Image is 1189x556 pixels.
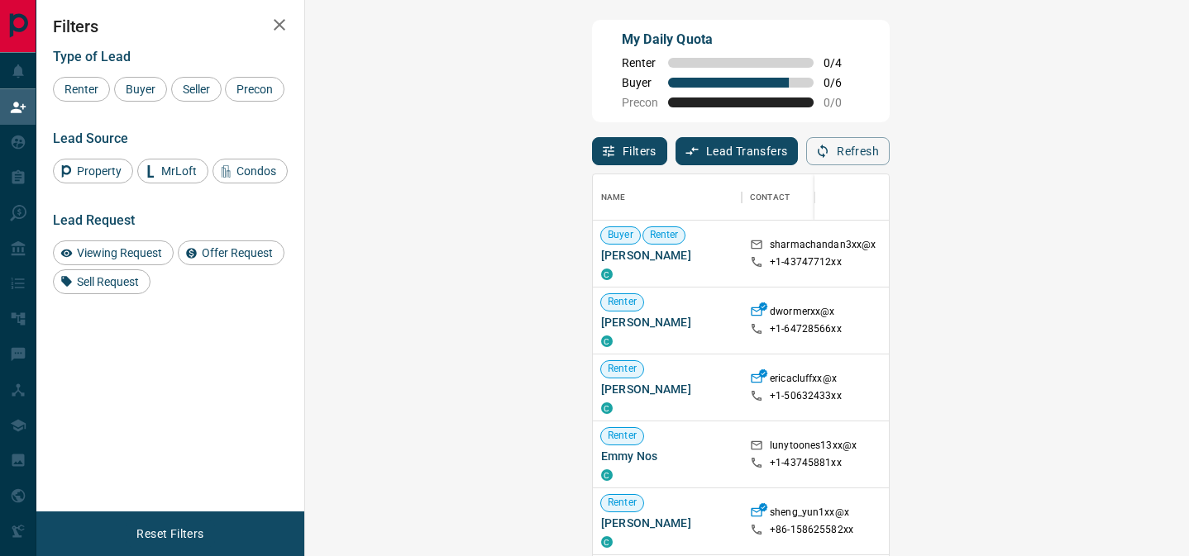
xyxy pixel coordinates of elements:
[53,159,133,183] div: Property
[120,83,161,96] span: Buyer
[592,137,667,165] button: Filters
[593,174,742,221] div: Name
[601,247,733,264] span: [PERSON_NAME]
[171,77,222,102] div: Seller
[601,268,613,280] div: condos.ca
[601,228,640,242] span: Buyer
[601,174,626,221] div: Name
[53,240,174,265] div: Viewing Request
[806,137,890,165] button: Refresh
[71,164,127,178] span: Property
[178,240,284,265] div: Offer Request
[622,30,860,50] p: My Daily Quota
[770,506,849,523] p: sheng_yun1xx@x
[212,159,288,183] div: Condos
[225,77,284,102] div: Precon
[770,439,857,456] p: lunytoones13xx@x
[770,305,834,322] p: dwormerxx@x
[601,515,733,531] span: [PERSON_NAME]
[155,164,203,178] span: MrLoft
[53,49,131,64] span: Type of Lead
[601,335,613,347] div: condos.ca
[196,246,279,259] span: Offer Request
[676,137,799,165] button: Lead Transfers
[71,275,145,288] span: Sell Request
[824,56,860,69] span: 0 / 4
[137,159,208,183] div: MrLoft
[824,76,860,89] span: 0 / 6
[824,96,860,109] span: 0 / 0
[601,381,733,397] span: [PERSON_NAME]
[53,77,110,102] div: Renter
[601,402,613,414] div: condos.ca
[601,295,643,309] span: Renter
[770,255,842,269] p: +1- 43747712xx
[59,83,104,96] span: Renter
[770,238,876,255] p: sharmachandan3xx@x
[770,456,842,470] p: +1- 43745881xx
[601,429,643,443] span: Renter
[770,372,837,389] p: ericacluffxx@x
[770,322,842,336] p: +1- 64728566xx
[231,83,279,96] span: Precon
[750,174,790,221] div: Contact
[53,212,135,228] span: Lead Request
[770,523,853,537] p: +86- 158625582xx
[622,56,658,69] span: Renter
[622,76,658,89] span: Buyer
[114,77,167,102] div: Buyer
[601,496,643,510] span: Renter
[601,536,613,548] div: condos.ca
[177,83,216,96] span: Seller
[622,96,658,109] span: Precon
[601,469,613,481] div: condos.ca
[643,228,685,242] span: Renter
[53,17,288,36] h2: Filters
[601,448,733,464] span: Emmy Nos
[53,269,150,294] div: Sell Request
[126,520,214,548] button: Reset Filters
[53,131,128,146] span: Lead Source
[71,246,168,259] span: Viewing Request
[601,362,643,376] span: Renter
[770,389,842,403] p: +1- 50632433xx
[742,174,874,221] div: Contact
[601,314,733,330] span: [PERSON_NAME]
[231,164,282,178] span: Condos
